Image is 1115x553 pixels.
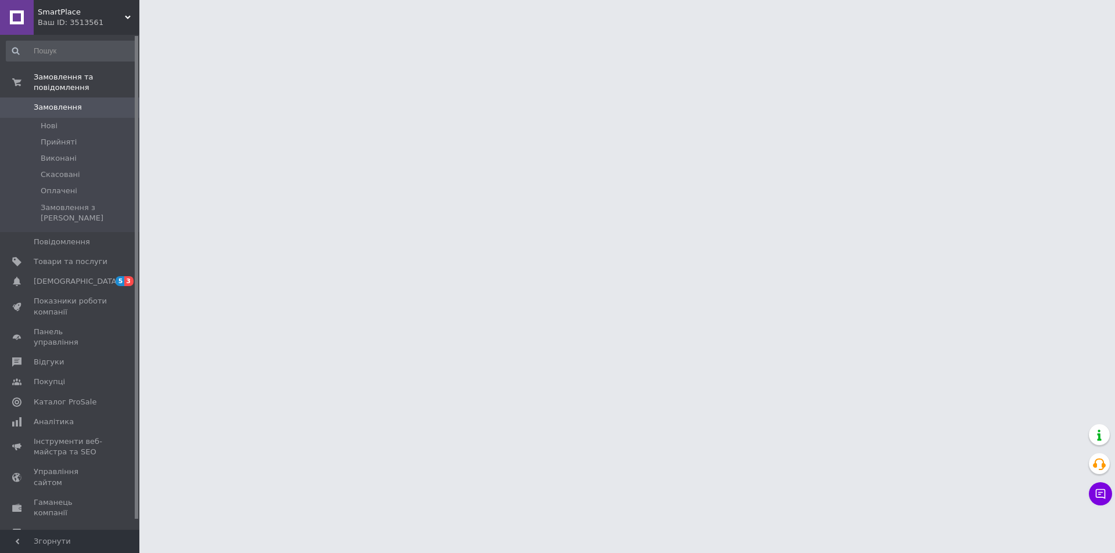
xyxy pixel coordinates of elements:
[1089,482,1112,505] button: Чат з покупцем
[41,169,80,180] span: Скасовані
[41,186,77,196] span: Оплачені
[34,237,90,247] span: Повідомлення
[6,41,137,62] input: Пошук
[41,203,136,223] span: Замовлення з [PERSON_NAME]
[38,7,125,17] span: SmartPlace
[34,72,139,93] span: Замовлення та повідомлення
[34,296,107,317] span: Показники роботи компанії
[116,276,125,286] span: 5
[34,276,120,287] span: [DEMOGRAPHIC_DATA]
[41,137,77,147] span: Прийняті
[34,256,107,267] span: Товари та послуги
[124,276,134,286] span: 3
[34,102,82,113] span: Замовлення
[34,527,63,538] span: Маркет
[34,417,74,427] span: Аналітика
[41,153,77,164] span: Виконані
[34,467,107,487] span: Управління сайтом
[34,357,64,367] span: Відгуки
[34,397,96,407] span: Каталог ProSale
[34,377,65,387] span: Покупці
[41,121,57,131] span: Нові
[38,17,139,28] div: Ваш ID: 3513561
[34,436,107,457] span: Інструменти веб-майстра та SEO
[34,327,107,348] span: Панель управління
[34,497,107,518] span: Гаманець компанії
